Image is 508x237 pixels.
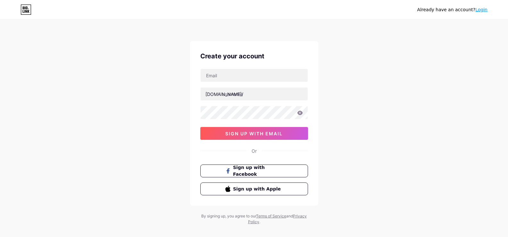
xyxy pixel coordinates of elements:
button: sign up with email [200,127,308,140]
a: Login [475,7,487,12]
span: Sign up with Facebook [233,164,283,178]
div: By signing up, you agree to our and . [200,213,309,225]
div: Create your account [200,51,308,61]
div: [DOMAIN_NAME]/ [205,91,243,97]
div: Or [252,148,257,154]
button: Sign up with Apple [200,182,308,195]
input: username [201,88,308,100]
span: sign up with email [225,131,283,136]
a: Terms of Service [256,214,286,218]
input: Email [201,69,308,82]
span: Sign up with Apple [233,186,283,192]
div: Already have an account? [417,6,487,13]
button: Sign up with Facebook [200,165,308,177]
